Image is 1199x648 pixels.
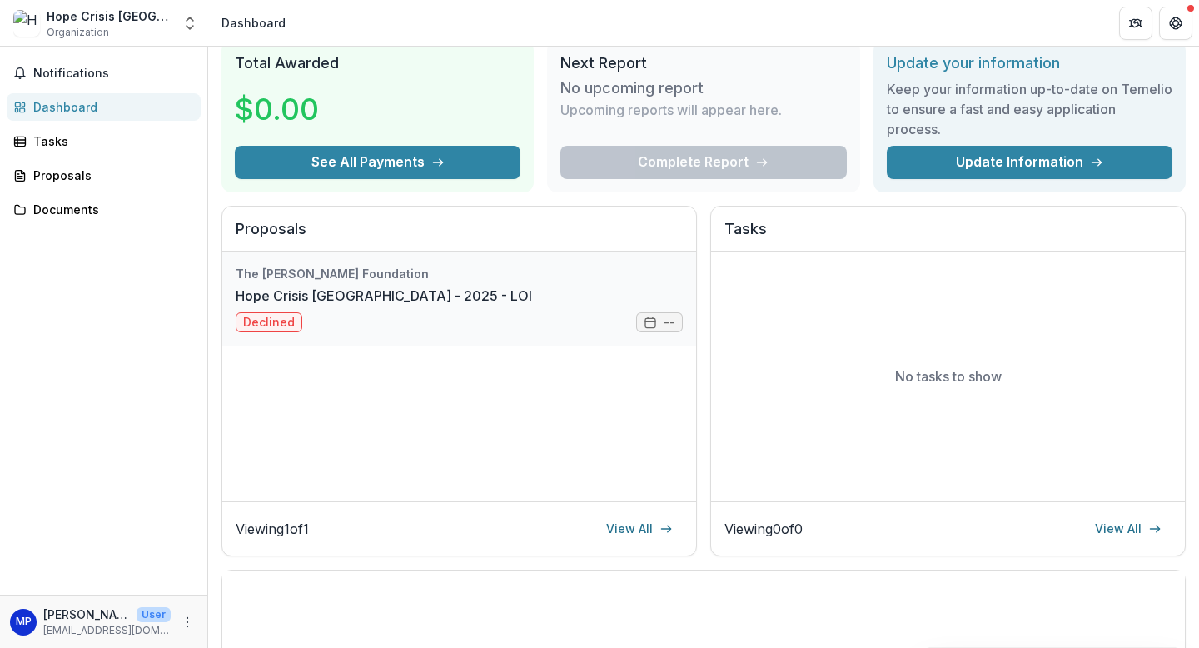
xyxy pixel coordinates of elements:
[236,519,309,539] p: Viewing 1 of 1
[7,196,201,223] a: Documents
[33,132,187,150] div: Tasks
[33,67,194,81] span: Notifications
[887,146,1172,179] a: Update Information
[236,220,683,252] h2: Proposals
[7,93,201,121] a: Dashboard
[724,220,1172,252] h2: Tasks
[137,607,171,622] p: User
[7,162,201,189] a: Proposals
[221,14,286,32] div: Dashboard
[1085,516,1172,542] a: View All
[7,60,201,87] button: Notifications
[596,516,683,542] a: View All
[16,616,32,627] div: Madeline Plenn
[560,54,846,72] h2: Next Report
[47,25,109,40] span: Organization
[724,519,803,539] p: Viewing 0 of 0
[43,623,171,638] p: [EMAIL_ADDRESS][DOMAIN_NAME]
[1119,7,1152,40] button: Partners
[560,100,782,120] p: Upcoming reports will appear here.
[33,98,187,116] div: Dashboard
[47,7,172,25] div: Hope Crisis [GEOGRAPHIC_DATA]
[7,127,201,155] a: Tasks
[560,79,704,97] h3: No upcoming report
[887,54,1172,72] h2: Update your information
[1159,7,1192,40] button: Get Help
[235,54,520,72] h2: Total Awarded
[177,612,197,632] button: More
[895,366,1002,386] p: No tasks to show
[887,79,1172,139] h3: Keep your information up-to-date on Temelio to ensure a fast and easy application process.
[235,87,360,132] h3: $0.00
[43,606,130,623] p: [PERSON_NAME]
[235,146,520,179] button: See All Payments
[215,11,292,35] nav: breadcrumb
[178,7,201,40] button: Open entity switcher
[13,10,40,37] img: Hope Crisis Pregnancy Center
[33,201,187,218] div: Documents
[236,286,532,306] a: Hope Crisis [GEOGRAPHIC_DATA] - 2025 - LOI
[33,167,187,184] div: Proposals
